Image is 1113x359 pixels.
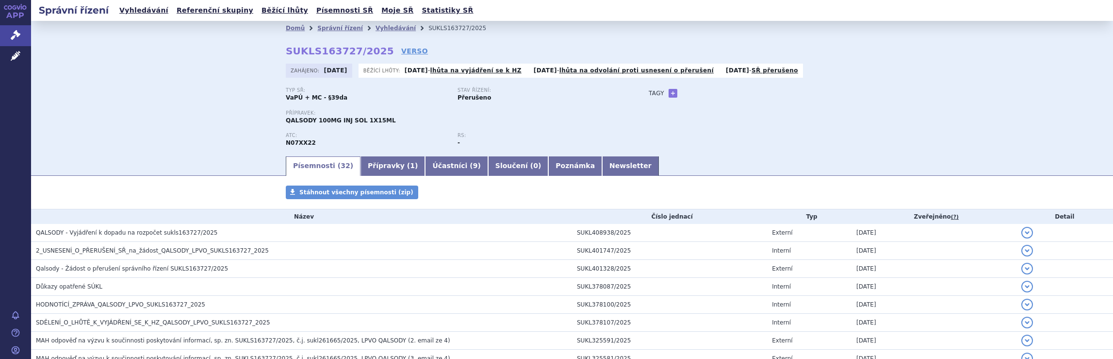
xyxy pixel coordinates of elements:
strong: [DATE] [534,67,557,74]
a: Stáhnout všechny písemnosti (zip) [286,186,418,199]
button: detail [1021,335,1033,346]
td: SUKL378087/2025 [572,278,767,296]
strong: SUKLS163727/2025 [286,45,394,57]
span: 2_USNESENÍ_O_PŘERUŠENÍ_SŘ_na_žádost_QALSODY_LPVO_SUKLS163727_2025 [36,247,269,254]
th: Typ [767,209,851,224]
span: SDĚLENÍ_O_LHŮTĚ_K_VYJÁDŘENÍ_SE_K_HZ_QALSODY_LPVO_SUKLS163727_2025 [36,319,270,326]
strong: TOFERSEN [286,139,316,146]
a: Sloučení (0) [488,156,548,176]
p: - [405,67,522,74]
span: Externí [772,265,792,272]
button: detail [1021,227,1033,239]
th: Detail [1016,209,1113,224]
td: [DATE] [851,332,1016,350]
a: Běžící lhůty [259,4,311,17]
button: detail [1021,245,1033,256]
a: Referenční skupiny [174,4,256,17]
strong: [DATE] [726,67,749,74]
p: ATC: [286,133,448,138]
span: QALSODY 100MG INJ SOL 1X15ML [286,117,396,124]
a: Newsletter [602,156,659,176]
a: lhůta na odvolání proti usnesení o přerušení [559,67,714,74]
span: Interní [772,283,791,290]
td: [DATE] [851,314,1016,332]
a: Písemnosti SŘ [313,4,376,17]
a: VERSO [401,46,428,56]
a: Vyhledávání [376,25,416,32]
abbr: (?) [951,214,959,221]
h3: Tagy [649,87,664,99]
th: Číslo jednací [572,209,767,224]
td: SUKL401747/2025 [572,242,767,260]
span: Důkazy opatřené SÚKL [36,283,102,290]
th: Zveřejněno [851,209,1016,224]
h2: Správní řízení [31,3,116,17]
strong: Přerušeno [458,94,491,101]
strong: [DATE] [405,67,428,74]
span: 9 [473,162,478,170]
strong: VaPÚ + MC - §39da [286,94,347,101]
td: SUKL378107/2025 [572,314,767,332]
td: SUKL325591/2025 [572,332,767,350]
li: SUKLS163727/2025 [428,21,499,35]
td: [DATE] [851,260,1016,278]
span: Interní [772,247,791,254]
td: [DATE] [851,278,1016,296]
a: Moje SŘ [378,4,416,17]
p: - [726,67,798,74]
span: Qalsody - Žádost o přerušení správního řízení SUKLS163727/2025 [36,265,228,272]
p: RS: [458,133,620,138]
span: Zahájeno: [291,67,321,74]
button: detail [1021,317,1033,328]
td: [DATE] [851,296,1016,314]
a: Správní řízení [317,25,363,32]
strong: [DATE] [324,67,347,74]
a: SŘ přerušeno [752,67,798,74]
p: Stav řízení: [458,87,620,93]
button: detail [1021,263,1033,274]
td: SUKL408938/2025 [572,224,767,242]
td: [DATE] [851,224,1016,242]
span: Běžící lhůty: [363,67,402,74]
th: Název [31,209,572,224]
p: Přípravek: [286,110,629,116]
span: Externí [772,229,792,236]
span: 0 [533,162,538,170]
td: SUKL401328/2025 [572,260,767,278]
a: Přípravky (1) [360,156,425,176]
a: Účastníci (9) [425,156,488,176]
a: Písemnosti (32) [286,156,360,176]
span: HODNOTÍCÍ_ZPRÁVA_QALSODY_LPVO_SUKLS163727_2025 [36,301,205,308]
a: Statistiky SŘ [419,4,476,17]
a: + [669,89,677,98]
td: SUKL378100/2025 [572,296,767,314]
a: Domů [286,25,305,32]
span: Externí [772,337,792,344]
p: - [534,67,714,74]
a: Vyhledávání [116,4,171,17]
button: detail [1021,281,1033,292]
span: 32 [341,162,350,170]
button: detail [1021,299,1033,310]
p: Typ SŘ: [286,87,448,93]
span: Stáhnout všechny písemnosti (zip) [299,189,413,196]
span: Interní [772,319,791,326]
td: [DATE] [851,242,1016,260]
span: Interní [772,301,791,308]
strong: - [458,139,460,146]
a: Poznámka [548,156,602,176]
span: 1 [410,162,415,170]
a: lhůta na vyjádření se k HZ [430,67,522,74]
span: QALSODY - Vyjádření k dopadu na rozpočet sukls163727/2025 [36,229,217,236]
span: MAH odpověď na výzvu k součinnosti poskytování informací, sp. zn. SUKLS163727/2025, č.j. sukl2616... [36,337,450,344]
